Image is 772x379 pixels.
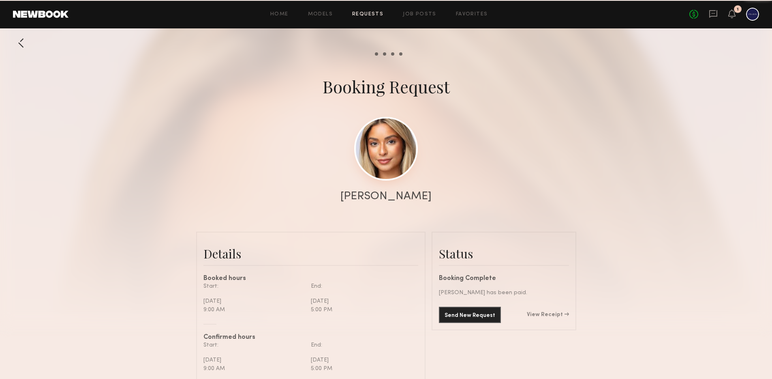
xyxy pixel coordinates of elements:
button: Send New Request [439,307,501,323]
div: End: [311,282,412,291]
a: Favorites [456,12,488,17]
div: End: [311,341,412,349]
div: 1 [737,7,739,12]
div: Confirmed hours [203,334,418,341]
a: Requests [352,12,383,17]
div: [DATE] [311,297,412,306]
div: Details [203,245,418,262]
div: [DATE] [311,356,412,364]
div: [DATE] [203,297,305,306]
div: [PERSON_NAME] has been paid. [439,289,569,297]
div: [PERSON_NAME] [340,191,432,202]
a: View Receipt [527,312,569,318]
div: [DATE] [203,356,305,364]
div: 5:00 PM [311,306,412,314]
div: Booking Request [323,75,450,98]
div: Start: [203,341,305,349]
div: Status [439,245,569,262]
div: Start: [203,282,305,291]
div: 9:00 AM [203,306,305,314]
a: Job Posts [403,12,436,17]
a: Home [270,12,289,17]
div: 5:00 PM [311,364,412,373]
div: Booking Complete [439,276,569,282]
a: Models [308,12,333,17]
div: Booked hours [203,276,418,282]
div: 9:00 AM [203,364,305,373]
